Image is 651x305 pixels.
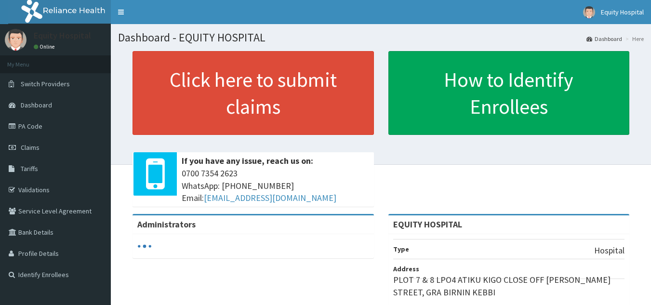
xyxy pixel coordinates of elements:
[586,35,622,43] a: Dashboard
[601,8,644,16] span: Equity Hospital
[5,29,27,51] img: User Image
[137,239,152,253] svg: audio-loading
[388,51,630,135] a: How to Identify Enrollees
[393,265,419,273] b: Address
[594,244,624,257] p: Hospital
[393,245,409,253] b: Type
[623,35,644,43] li: Here
[21,101,52,109] span: Dashboard
[34,31,91,40] p: Equity Hospital
[182,167,369,204] span: 0700 7354 2623 WhatsApp: [PHONE_NUMBER] Email:
[34,43,57,50] a: Online
[583,6,595,18] img: User Image
[21,143,40,152] span: Claims
[393,274,625,298] p: PLOT 7 & 8 LPO4 ATIKU KIGO CLOSE OFF [PERSON_NAME] STREET, GRA BIRNIN KEBBI
[182,155,313,166] b: If you have any issue, reach us on:
[21,80,70,88] span: Switch Providers
[204,192,336,203] a: [EMAIL_ADDRESS][DOMAIN_NAME]
[21,164,38,173] span: Tariffs
[393,219,462,230] strong: EQUITY HOSPITAL
[137,219,196,230] b: Administrators
[133,51,374,135] a: Click here to submit claims
[118,31,644,44] h1: Dashboard - EQUITY HOSPITAL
